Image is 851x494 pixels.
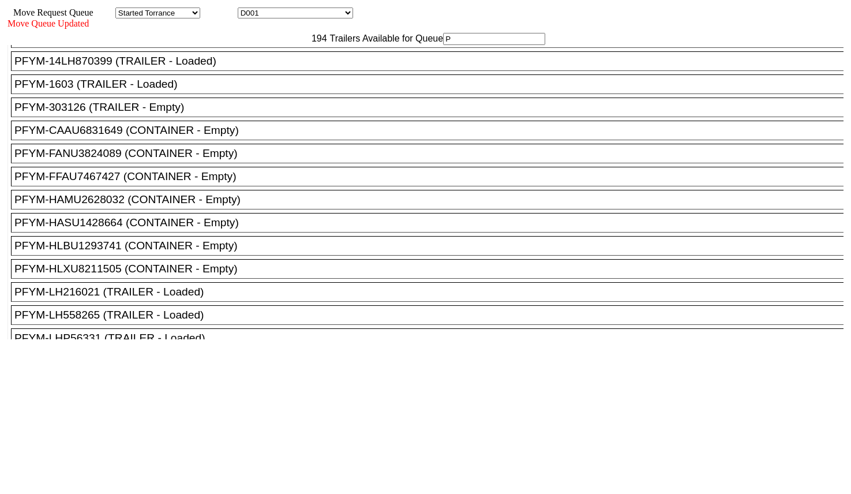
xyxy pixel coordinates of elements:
div: PFYM-HASU1428664 (CONTAINER - Empty) [14,216,850,229]
div: PFYM-LH216021 (TRAILER - Loaded) [14,286,850,298]
span: Move Queue Updated [8,18,89,28]
div: PFYM-14LH870399 (TRAILER - Loaded) [14,55,850,68]
div: PFYM-HLBU1293741 (CONTAINER - Empty) [14,239,850,252]
div: PFYM-HAMU2628032 (CONTAINER - Empty) [14,193,850,206]
div: PFYM-FFAU7467427 (CONTAINER - Empty) [14,170,850,183]
div: PFYM-FANU3824089 (CONTAINER - Empty) [14,147,850,160]
span: Area [95,8,113,17]
div: PFYM-303126 (TRAILER - Empty) [14,101,850,114]
input: Filter Available Trailers [443,33,545,45]
div: PFYM-1603 (TRAILER - Loaded) [14,78,850,91]
div: PFYM-HLXU8211505 (CONTAINER - Empty) [14,263,850,275]
span: Move Request Queue [8,8,93,17]
div: PFYM-CAAU6831649 (CONTAINER - Empty) [14,124,850,137]
div: PFYM-LHP56331 (TRAILER - Loaded) [14,332,850,345]
div: PFYM-LH558265 (TRAILER - Loaded) [14,309,850,321]
span: Location [203,8,235,17]
span: 194 [306,33,327,43]
span: Trailers Available for Queue [327,33,444,43]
